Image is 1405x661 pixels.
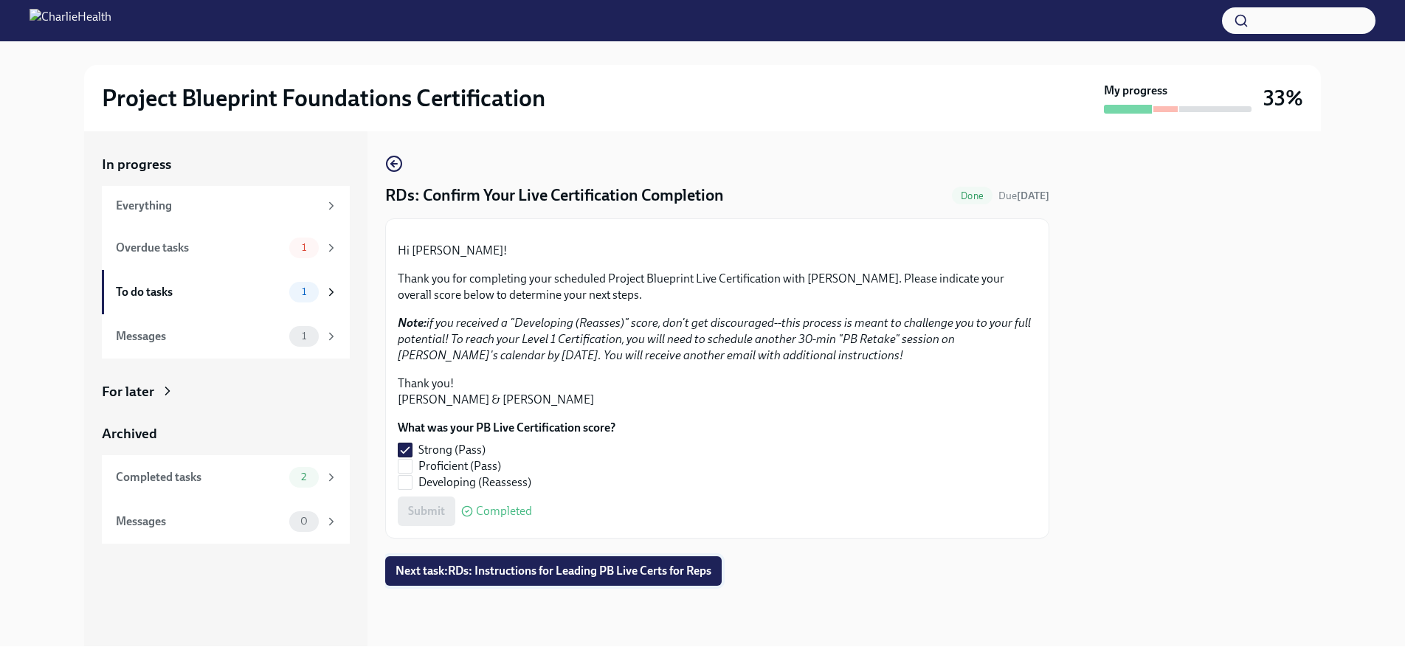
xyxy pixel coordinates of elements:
p: Thank you for completing your scheduled Project Blueprint Live Certification with [PERSON_NAME]. ... [398,271,1037,303]
div: Overdue tasks [116,240,283,256]
a: To do tasks1 [102,270,350,314]
a: Messages1 [102,314,350,359]
span: Completed [476,505,532,517]
span: September 15th, 2025 12:00 [998,189,1049,203]
span: Done [952,190,993,201]
span: Strong (Pass) [418,442,486,458]
span: 0 [291,516,317,527]
span: 1 [293,286,315,297]
button: Next task:RDs: Instructions for Leading PB Live Certs for Reps [385,556,722,586]
span: 1 [293,330,315,342]
a: Everything [102,186,350,226]
p: Hi [PERSON_NAME]! [398,243,1037,259]
span: Due [998,190,1049,202]
div: To do tasks [116,284,283,300]
div: Messages [116,328,283,345]
a: In progress [102,155,350,174]
label: What was your PB Live Certification score? [398,420,615,436]
span: 1 [293,242,315,253]
a: Overdue tasks1 [102,226,350,270]
p: Thank you! [PERSON_NAME] & [PERSON_NAME] [398,376,1037,408]
h2: Project Blueprint Foundations Certification [102,83,545,113]
span: 2 [292,471,315,482]
span: Developing (Reassess) [418,474,531,491]
a: Archived [102,424,350,443]
em: if you received a "Developing (Reasses)" score, don't get discouraged--this process is meant to c... [398,316,1031,362]
div: Completed tasks [116,469,283,485]
a: Completed tasks2 [102,455,350,499]
div: Everything [116,198,319,214]
span: Next task : RDs: Instructions for Leading PB Live Certs for Reps [396,564,711,578]
h3: 33% [1263,85,1303,111]
h4: RDs: Confirm Your Live Certification Completion [385,184,724,207]
strong: My progress [1104,83,1167,99]
a: For later [102,382,350,401]
span: Proficient (Pass) [418,458,501,474]
div: For later [102,382,154,401]
div: Messages [116,513,283,530]
img: CharlieHealth [30,9,111,32]
strong: Note: [398,316,427,330]
a: Messages0 [102,499,350,544]
strong: [DATE] [1017,190,1049,202]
